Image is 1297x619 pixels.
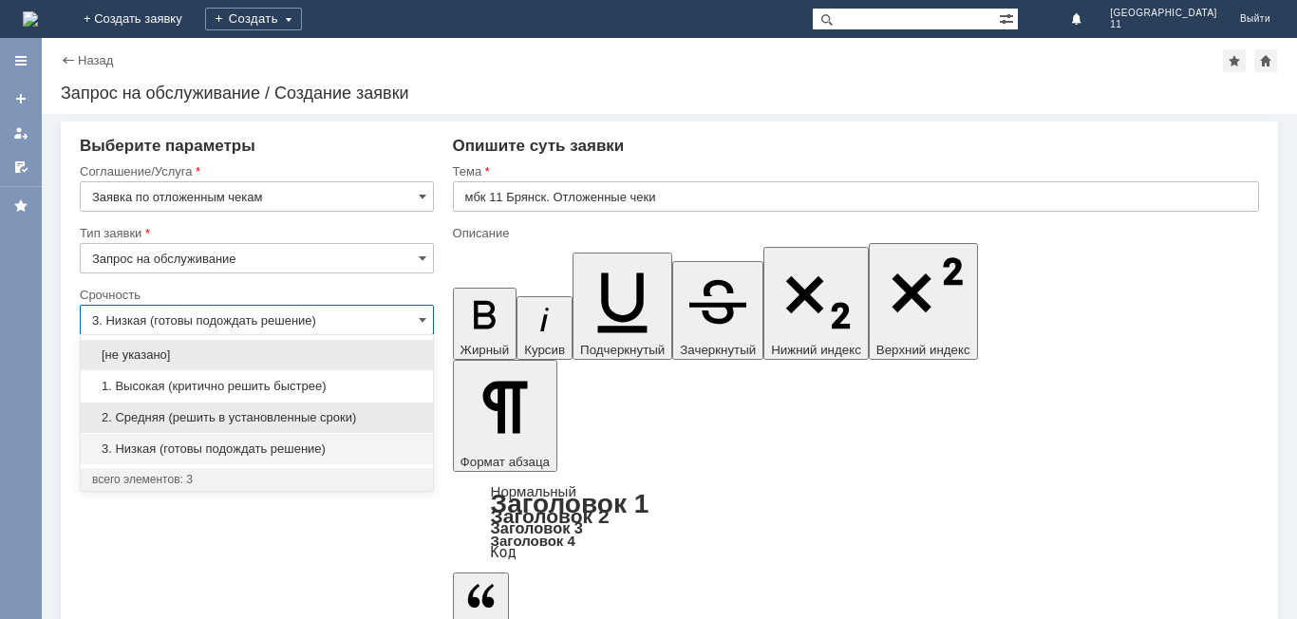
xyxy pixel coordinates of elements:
[80,289,430,301] div: Срочность
[680,343,756,357] span: Зачеркнутый
[80,227,430,239] div: Тип заявки
[6,118,36,148] a: Мои заявки
[92,472,422,487] div: всего элементов: 3
[80,137,255,155] span: Выберите параметры
[580,343,665,357] span: Подчеркнутый
[763,247,869,360] button: Нижний индекс
[6,152,36,182] a: Мои согласования
[491,505,610,527] a: Заголовок 2
[23,11,38,27] a: Перейти на домашнюю страницу
[78,53,113,67] a: Назад
[1110,19,1217,30] span: 11
[8,23,277,53] div: СПК [PERSON_NAME] Прошу удалить отл чек
[453,165,1255,178] div: Тема
[80,165,430,178] div: Соглашение/Услуга
[524,343,565,357] span: Курсив
[92,379,422,394] span: 1. Высокая (критично решить быстрее)
[23,11,38,27] img: logo
[461,455,550,469] span: Формат абзаца
[453,227,1255,239] div: Описание
[491,544,517,561] a: Код
[92,441,422,457] span: 3. Низкая (готовы подождать решение)
[453,360,557,472] button: Формат абзаца
[517,296,573,360] button: Курсив
[999,9,1018,27] span: Расширенный поиск
[491,519,583,536] a: Заголовок 3
[869,243,978,360] button: Верхний индекс
[771,343,861,357] span: Нижний индекс
[453,137,625,155] span: Опишите суть заявки
[92,410,422,425] span: 2. Средняя (решить в установленные сроки)
[453,288,517,360] button: Жирный
[6,84,36,114] a: Создать заявку
[8,8,277,23] div: мбк 11 Брянск. Отложенные чеки
[1254,49,1277,72] div: Сделать домашней страницей
[491,533,575,549] a: Заголовок 4
[1223,49,1246,72] div: Добавить в избранное
[461,343,510,357] span: Жирный
[92,347,422,363] span: [не указано]
[453,485,1259,559] div: Формат абзаца
[672,261,763,360] button: Зачеркнутый
[61,84,1278,103] div: Запрос на обслуживание / Создание заявки
[573,253,672,360] button: Подчеркнутый
[205,8,302,30] div: Создать
[491,489,649,518] a: Заголовок 1
[491,483,576,499] a: Нормальный
[1110,8,1217,19] span: [GEOGRAPHIC_DATA]
[876,343,970,357] span: Верхний индекс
